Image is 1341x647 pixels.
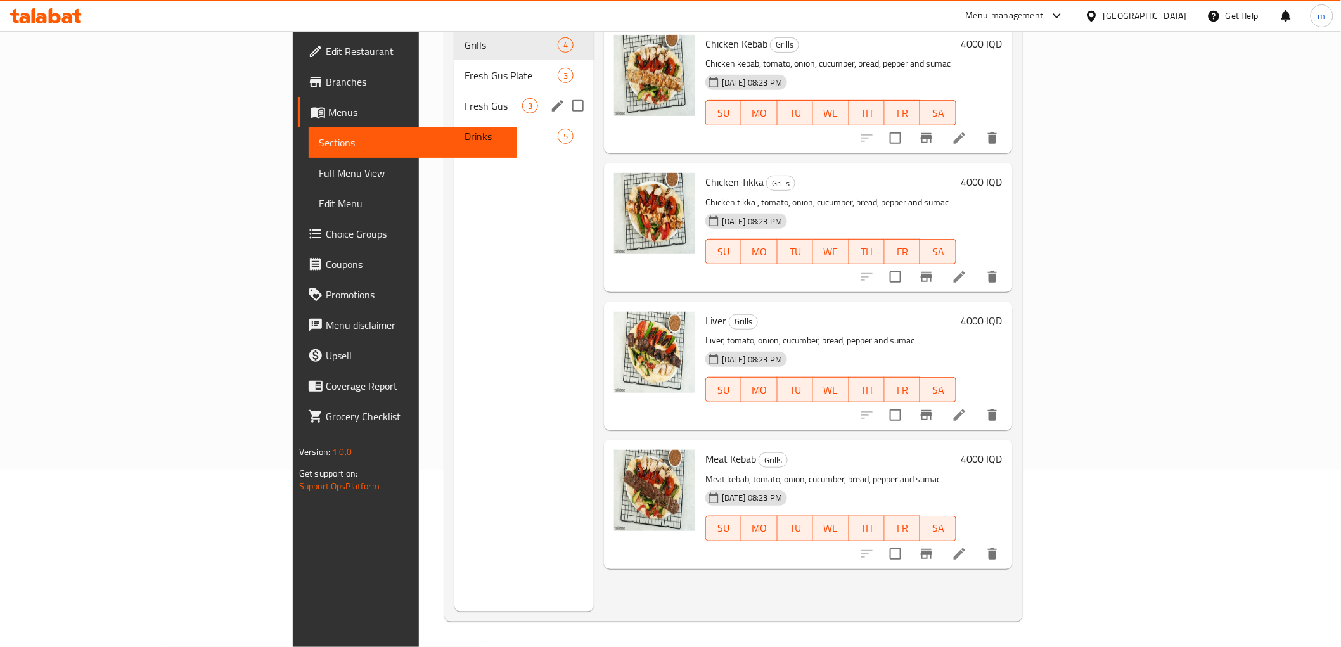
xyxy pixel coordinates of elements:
[705,195,956,210] p: Chicken tikka , tomato, onion, cucumber, bread, pepper and sumac
[298,340,517,371] a: Upsell
[326,378,506,394] span: Coverage Report
[465,37,558,53] span: Grills
[849,377,885,402] button: TH
[783,243,808,261] span: TU
[890,243,915,261] span: FR
[614,35,695,116] img: Chicken Kebab
[741,100,777,125] button: MO
[925,243,951,261] span: SA
[778,377,813,402] button: TU
[298,36,517,67] a: Edit Restaurant
[729,314,757,329] span: Grills
[299,465,357,482] span: Get support on:
[849,100,885,125] button: TH
[298,249,517,279] a: Coupons
[454,60,594,91] div: Fresh Gus Plate3
[298,219,517,249] a: Choice Groups
[717,77,787,89] span: [DATE] 08:23 PM
[705,100,741,125] button: SU
[920,239,956,264] button: SA
[911,539,942,569] button: Branch-specific-item
[890,104,915,122] span: FR
[885,239,920,264] button: FR
[309,188,517,219] a: Edit Menu
[813,100,849,125] button: WE
[711,381,736,399] span: SU
[759,452,788,468] div: Grills
[759,453,787,468] span: Grills
[326,348,506,363] span: Upsell
[920,377,956,402] button: SA
[966,8,1044,23] div: Menu-management
[309,158,517,188] a: Full Menu View
[890,381,915,399] span: FR
[885,516,920,541] button: FR
[1318,9,1326,23] span: m
[961,173,1003,191] h6: 4000 IQD
[729,314,758,330] div: Grills
[711,104,736,122] span: SU
[925,519,951,537] span: SA
[319,196,506,211] span: Edit Menu
[854,243,880,261] span: TH
[614,312,695,393] img: Liver
[548,96,567,115] button: edit
[741,516,777,541] button: MO
[705,34,767,53] span: Chicken Kebab
[705,311,726,330] span: Liver
[705,333,956,349] p: Liver, tomato, onion, cucumber, bread, pepper and sumac
[882,541,909,567] span: Select to update
[717,215,787,227] span: [DATE] 08:23 PM
[977,262,1008,292] button: delete
[952,269,967,285] a: Edit menu item
[767,176,795,191] span: Grills
[705,239,741,264] button: SU
[326,317,506,333] span: Menu disclaimer
[1103,9,1187,23] div: [GEOGRAPHIC_DATA]
[747,381,772,399] span: MO
[465,129,558,144] span: Drinks
[813,516,849,541] button: WE
[454,91,594,121] div: Fresh Gus3edit
[711,519,736,537] span: SU
[952,131,967,146] a: Edit menu item
[717,354,787,366] span: [DATE] 08:23 PM
[326,74,506,89] span: Branches
[849,516,885,541] button: TH
[558,37,574,53] div: items
[977,539,1008,569] button: delete
[925,104,951,122] span: SA
[770,37,799,53] div: Grills
[309,127,517,158] a: Sections
[747,104,772,122] span: MO
[454,30,594,60] div: Grills4
[326,287,506,302] span: Promotions
[885,377,920,402] button: FR
[319,135,506,150] span: Sections
[558,70,573,82] span: 3
[911,400,942,430] button: Branch-specific-item
[705,471,956,487] p: Meat kebab, tomato, onion, cucumber, bread, pepper and sumac
[558,129,574,144] div: items
[783,381,808,399] span: TU
[614,450,695,531] img: Meat Kebab
[326,44,506,59] span: Edit Restaurant
[328,105,506,120] span: Menus
[614,173,695,254] img: Chicken Tikka
[920,516,956,541] button: SA
[705,449,756,468] span: Meat Kebab
[299,478,380,494] a: Support.OpsPlatform
[454,121,594,151] div: Drinks5
[558,39,573,51] span: 4
[326,409,506,424] span: Grocery Checklist
[818,519,844,537] span: WE
[920,100,956,125] button: SA
[298,279,517,310] a: Promotions
[818,104,844,122] span: WE
[558,68,574,83] div: items
[849,239,885,264] button: TH
[741,377,777,402] button: MO
[818,243,844,261] span: WE
[766,176,795,191] div: Grills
